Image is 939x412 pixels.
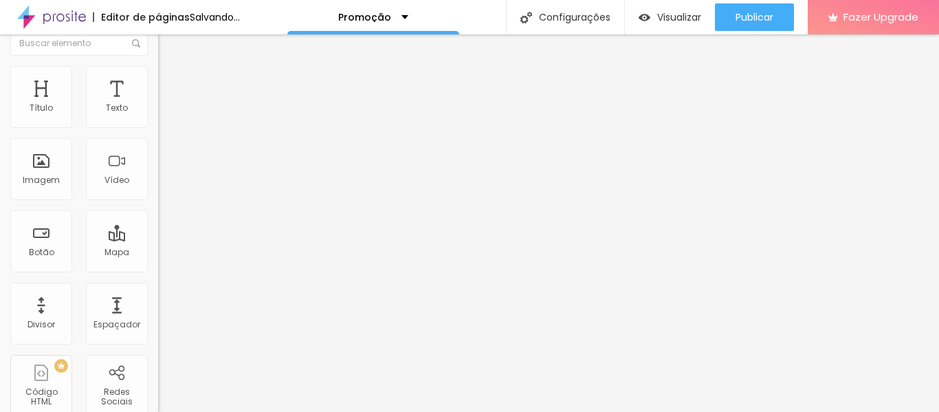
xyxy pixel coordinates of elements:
[106,103,128,113] div: Texto
[657,12,701,23] span: Visualizar
[520,12,532,23] img: Icone
[639,12,650,23] img: view-1.svg
[736,12,773,23] span: Publicar
[10,31,148,56] input: Buscar elemento
[625,3,715,31] button: Visualizar
[104,175,129,185] div: Vídeo
[89,387,144,407] div: Redes Sociais
[23,175,60,185] div: Imagem
[843,11,918,23] span: Fazer Upgrade
[132,39,140,47] img: Icone
[29,248,54,257] div: Botão
[104,248,129,257] div: Mapa
[158,34,939,412] iframe: Editor
[93,320,140,329] div: Espaçador
[93,12,190,22] div: Editor de páginas
[27,320,55,329] div: Divisor
[14,387,68,407] div: Código HTML
[338,12,391,22] p: Promoção
[190,12,240,22] div: Salvando...
[30,103,53,113] div: Título
[715,3,794,31] button: Publicar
